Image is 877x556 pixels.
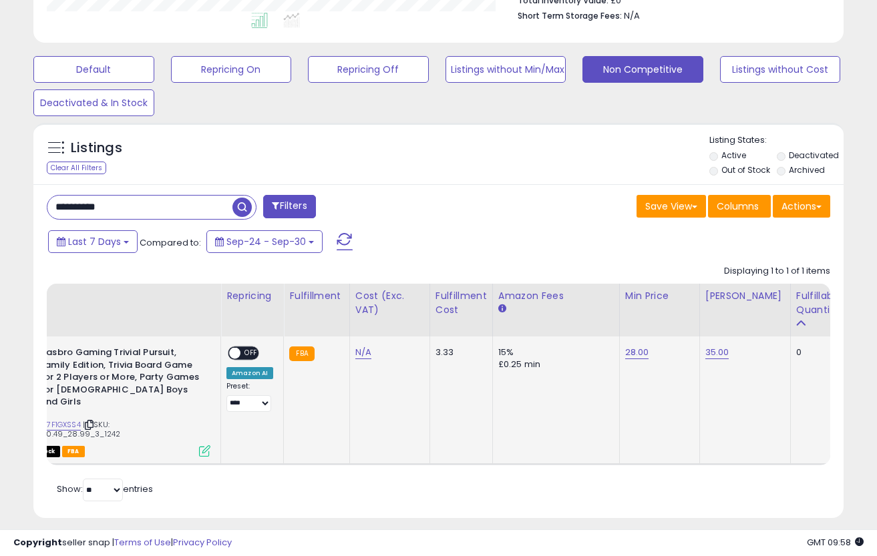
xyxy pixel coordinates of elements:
label: Archived [789,164,825,176]
button: Default [33,56,154,83]
div: Preset: [226,382,273,412]
span: | SKU: FS_ZON_10.49_28.99_3_1242 [10,419,120,439]
div: Clear All Filters [47,162,106,174]
label: Active [721,150,746,161]
div: Fulfillable Quantity [796,289,842,317]
div: 0 [796,346,838,358]
p: Listing States: [709,134,844,147]
span: Show: entries [57,483,153,495]
div: £0.25 min [498,358,609,370]
span: 2025-10-10 09:58 GMT [807,536,864,549]
div: Repricing [226,289,278,303]
span: FBA [62,446,85,457]
span: OFF [240,348,262,359]
button: Sep-24 - Sep-30 [206,230,323,253]
span: Last 7 Days [68,235,121,248]
div: Min Price [625,289,694,303]
a: Privacy Policy [173,536,232,549]
label: Out of Stock [721,164,770,176]
div: [PERSON_NAME] [705,289,785,303]
a: 28.00 [625,346,649,359]
div: Amazon Fees [498,289,614,303]
button: Last 7 Days [48,230,138,253]
button: Listings without Cost [720,56,841,83]
a: N/A [355,346,371,359]
small: Amazon Fees. [498,303,506,315]
small: FBA [289,346,314,361]
span: Sep-24 - Sep-30 [226,235,306,248]
a: 35.00 [705,346,729,359]
div: Amazon AI [226,367,273,379]
div: Fulfillment [289,289,343,303]
a: Terms of Use [114,536,171,549]
strong: Copyright [13,536,62,549]
div: 15% [498,346,609,358]
span: Compared to: [140,236,201,249]
div: Fulfillment Cost [435,289,487,317]
button: Non Competitive [582,56,703,83]
span: N/A [624,9,640,22]
div: Displaying 1 to 1 of 1 items [724,265,830,278]
div: 3.33 [435,346,482,358]
button: Filters [263,195,315,218]
label: Deactivated [789,150,839,161]
button: Save View [637,195,706,218]
button: Listings without Min/Max [446,56,566,83]
button: Deactivated & In Stock [33,89,154,116]
div: Title [7,289,215,303]
div: Cost (Exc. VAT) [355,289,424,317]
b: Short Term Storage Fees: [518,10,622,21]
button: Repricing Off [308,56,429,83]
button: Columns [708,195,771,218]
button: Repricing On [171,56,292,83]
button: Actions [773,195,830,218]
span: Columns [717,200,759,213]
b: Hasbro Gaming Trivial Pursuit, Family Edition, Trivia Board Game for 2 Players or More, Party Gam... [40,346,202,412]
h5: Listings [71,139,122,158]
div: seller snap | | [13,537,232,549]
a: B07F1GXSS4 [37,419,81,431]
